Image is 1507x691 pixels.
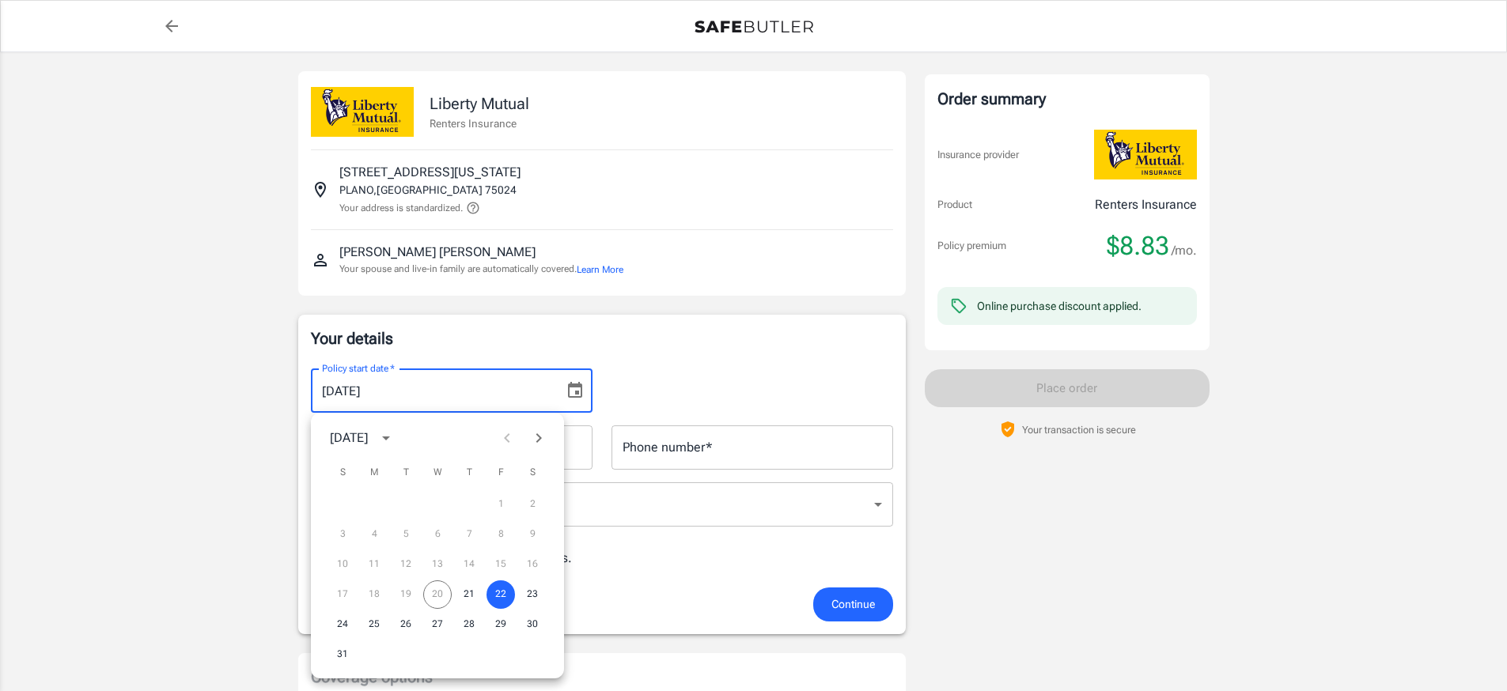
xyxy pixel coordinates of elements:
span: Sunday [328,457,357,489]
img: Back to quotes [695,21,813,33]
span: Tuesday [392,457,420,489]
img: Liberty Mutual [311,87,414,137]
button: Learn More [577,262,623,277]
div: Online purchase discount applied. [977,298,1142,314]
div: [DATE] [330,429,368,447]
button: 24 [328,610,357,639]
input: MM/DD/YYYY [311,368,553,413]
span: $8.83 [1107,230,1169,262]
button: 25 [360,610,388,639]
button: 30 [518,610,547,639]
button: Choose date, selected date is Aug 22, 2025 [559,375,591,406]
span: Saturday [518,457,547,489]
span: Friday [487,457,515,489]
div: Order summary [937,87,1197,111]
p: [STREET_ADDRESS][US_STATE] [339,163,521,182]
button: Next month [523,422,555,454]
button: 26 [392,610,420,639]
span: Continue [831,595,875,614]
button: 21 [455,580,483,609]
span: Monday [360,457,388,489]
span: Wednesday [423,457,452,489]
p: Your spouse and live-in family are automatically covered. [339,262,623,277]
p: Your address is standardized. [339,201,463,215]
p: Renters Insurance [430,115,529,131]
button: 23 [518,580,547,609]
button: 22 [487,580,515,609]
label: Policy start date [322,361,395,375]
p: Your details [311,327,893,349]
button: 29 [487,610,515,639]
img: Liberty Mutual [1094,130,1197,179]
a: back to quotes [156,10,187,42]
span: Thursday [455,457,483,489]
p: Your transaction is secure [1022,422,1136,437]
button: 31 [328,640,357,669]
button: 28 [455,610,483,639]
p: Insurance provider [937,147,1019,163]
p: Policy premium [937,238,1006,254]
p: Renters Insurance [1095,195,1197,214]
svg: Insured address [311,180,330,199]
p: Product [937,197,972,213]
p: Liberty Mutual [430,92,529,115]
input: Enter number [612,425,893,470]
svg: Insured person [311,251,330,270]
p: PLANO , [GEOGRAPHIC_DATA] 75024 [339,182,517,198]
p: [PERSON_NAME] [PERSON_NAME] [339,243,536,262]
button: 27 [423,610,452,639]
button: Continue [813,587,893,621]
span: /mo. [1172,240,1197,262]
button: calendar view is open, switch to year view [373,425,399,451]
